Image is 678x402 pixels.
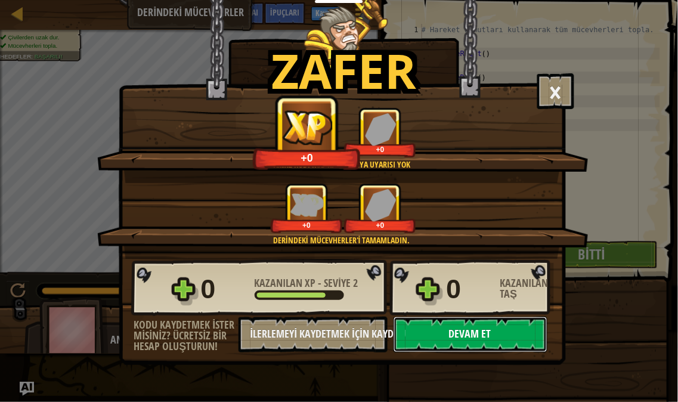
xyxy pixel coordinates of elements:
[154,234,530,246] div: Derindeki Mücevherler'i tamamladın.
[537,73,574,109] button: ×
[366,188,397,221] img: Kazanılan Taş
[354,276,358,290] span: 2
[322,276,354,290] span: Seviye
[255,276,318,290] span: Kazanılan XP
[273,221,340,230] div: +0
[282,110,332,145] img: Kazanılan XP
[394,317,547,352] button: Devam et
[255,278,358,289] div: -
[366,113,397,146] img: Kazanılan Taş
[256,151,358,165] div: +0
[346,221,414,230] div: +0
[447,270,493,308] div: 0
[500,278,554,299] div: Kazanılan Taş
[201,270,247,308] div: 0
[154,159,530,171] div: Temiz kod: kod hatası veya uyarısı yok
[134,320,239,352] div: Kodu kaydetmek ister misiniz? Ücretsiz bir hesap oluşturun!
[290,193,324,217] img: Kazanılan XP
[271,44,416,97] h1: Zafer
[346,145,414,154] div: +0
[239,317,388,352] button: İlerlemeyi Kaydetmek için Kaydolun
